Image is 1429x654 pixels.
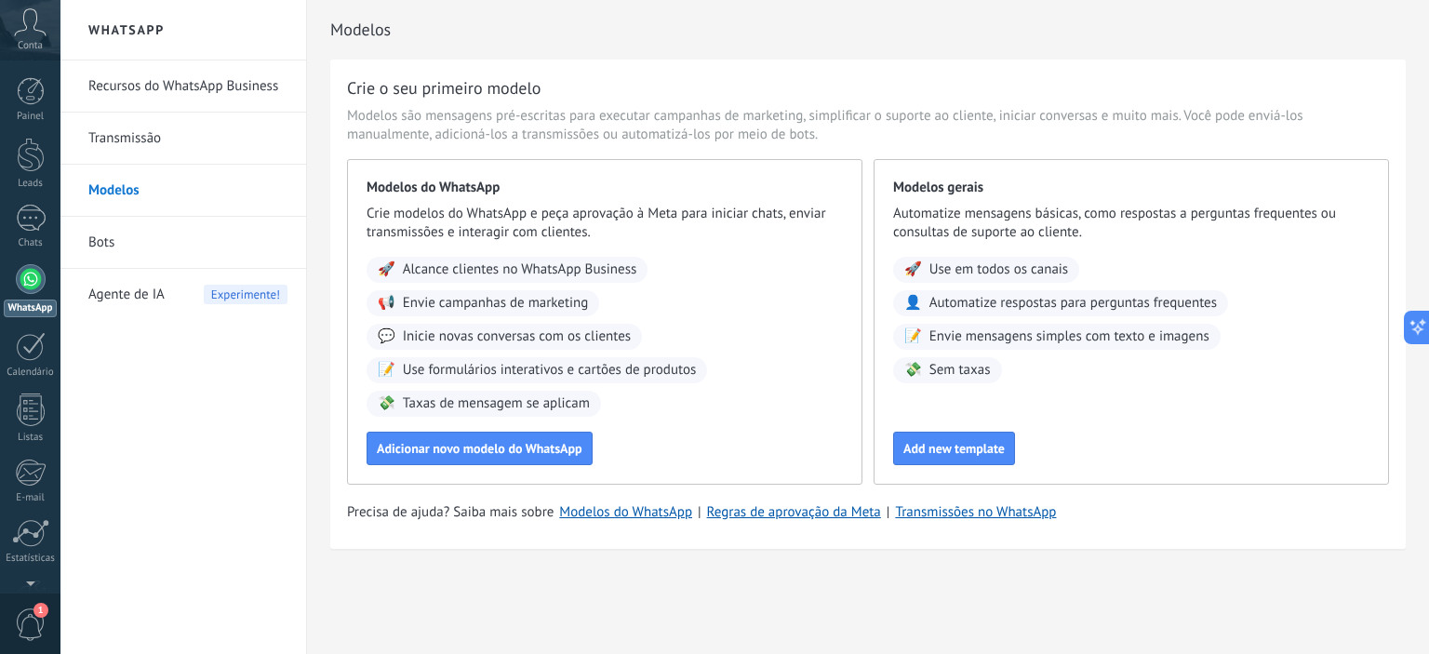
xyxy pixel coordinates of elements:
[904,361,922,380] span: 💸
[893,432,1015,465] button: Add new template
[4,237,58,249] div: Chats
[378,294,395,313] span: 📢
[893,205,1369,242] span: Automatize mensagens básicas, como respostas a perguntas frequentes ou consultas de suporte ao cl...
[18,40,43,52] span: Conta
[707,503,881,521] a: Regras de aprovação da Meta
[929,361,991,380] span: Sem taxas
[4,300,57,317] div: WhatsApp
[403,394,590,413] span: Taxas de mensagem se aplicam
[4,367,58,379] div: Calendário
[903,442,1005,455] span: Add new template
[378,327,395,346] span: 💬
[60,217,306,269] li: Bots
[88,60,287,113] a: Recursos do WhatsApp Business
[33,603,48,618] span: 1
[4,432,58,444] div: Listas
[403,260,637,279] span: Alcance clientes no WhatsApp Business
[929,260,1068,279] span: Use em todos os canais
[60,165,306,217] li: Modelos
[904,327,922,346] span: 📝
[893,179,1369,197] span: Modelos gerais
[347,76,541,100] h3: Crie o seu primeiro modelo
[403,361,697,380] span: Use formulários interativos e cartões de produtos
[403,294,589,313] span: Envie campanhas de marketing
[378,260,395,279] span: 🚀
[4,178,58,190] div: Leads
[929,294,1217,313] span: Automatize respostas para perguntas frequentes
[88,165,287,217] a: Modelos
[88,269,287,321] a: Agente de IAExperimente!
[929,327,1209,346] span: Envie mensagens simples com texto e imagens
[378,361,395,380] span: 📝
[559,503,692,521] a: Modelos do WhatsApp
[88,217,287,269] a: Bots
[377,442,582,455] span: Adicionar novo modelo do WhatsApp
[204,285,287,304] span: Experimente!
[367,432,593,465] button: Adicionar novo modelo do WhatsApp
[403,327,631,346] span: Inicie novas conversas com os clientes
[367,205,843,242] span: Crie modelos do WhatsApp e peça aprovação à Meta para iniciar chats, enviar transmissões e intera...
[4,553,58,565] div: Estatísticas
[378,394,395,413] span: 💸
[4,492,58,504] div: E-mail
[88,269,165,321] span: Agente de IA
[4,111,58,123] div: Painel
[60,60,306,113] li: Recursos do WhatsApp Business
[347,503,1389,522] div: | |
[367,179,843,197] span: Modelos do WhatsApp
[330,11,1406,48] h2: Modelos
[60,269,306,320] li: Agente de IA
[60,113,306,165] li: Transmissão
[895,503,1056,521] a: Transmissões no WhatsApp
[347,107,1389,144] span: Modelos são mensagens pré-escritas para executar campanhas de marketing, simplificar o suporte ao...
[904,260,922,279] span: 🚀
[904,294,922,313] span: 👤
[88,113,287,165] a: Transmissão
[347,503,554,522] span: Precisa de ajuda? Saiba mais sobre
